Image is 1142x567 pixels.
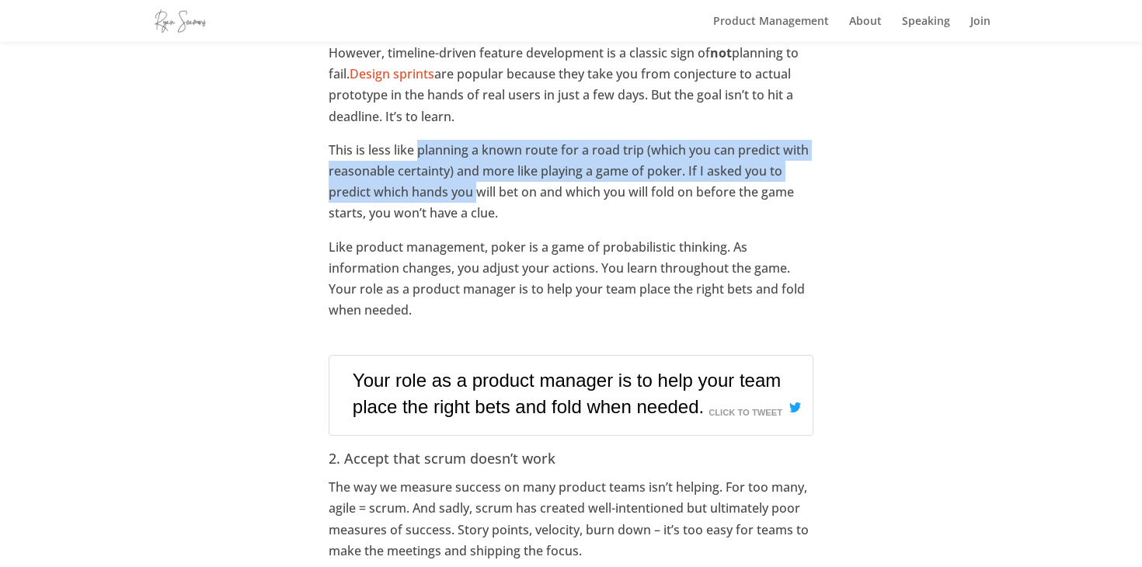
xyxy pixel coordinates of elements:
[350,65,434,82] a: Design sprints
[155,9,206,32] img: ryanseamons.com
[849,16,882,42] a: About
[709,394,801,423] a: Click To Tweet
[329,43,813,140] p: However, timeline-driven feature development is a classic sign of planning to fail. are popular b...
[353,358,781,429] a: Your role as a product manager is to help your team place the right bets and fold when needed.
[710,44,732,61] strong: not
[329,237,813,334] p: Like product management, poker is a game of probabilistic thinking. As information changes, you a...
[329,448,813,477] h4: 2. Accept that scrum doesn’t work
[713,16,829,42] a: Product Management
[970,16,991,42] a: Join
[902,16,950,42] a: Speaking
[329,140,813,237] p: This is less like planning a known route for a road trip (which you can predict with reasonable c...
